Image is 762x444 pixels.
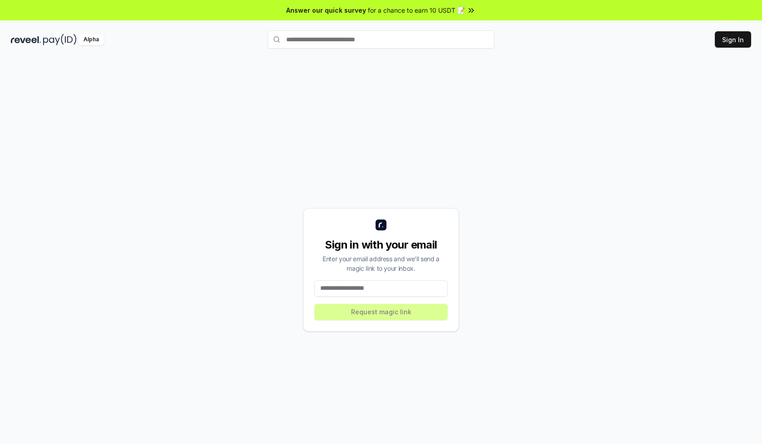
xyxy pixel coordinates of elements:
[11,34,41,45] img: reveel_dark
[715,31,751,48] button: Sign In
[314,238,448,252] div: Sign in with your email
[314,254,448,273] div: Enter your email address and we’ll send a magic link to your inbox.
[368,5,465,15] span: for a chance to earn 10 USDT 📝
[376,220,386,230] img: logo_small
[78,34,104,45] div: Alpha
[43,34,77,45] img: pay_id
[286,5,366,15] span: Answer our quick survey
